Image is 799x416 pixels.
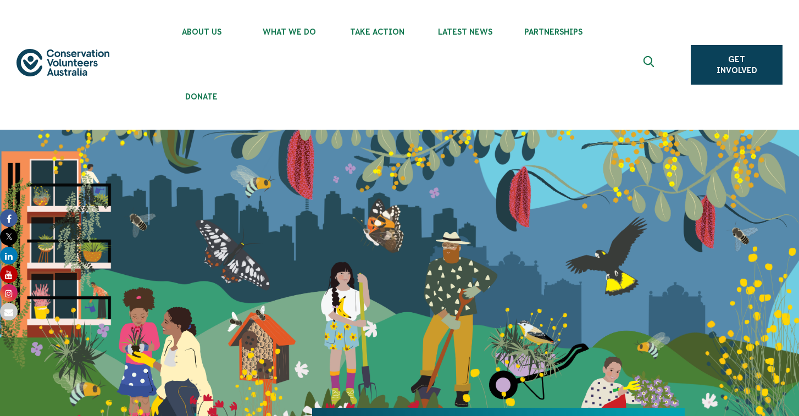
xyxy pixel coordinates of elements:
span: About Us [158,27,246,36]
span: Expand search box [643,56,657,74]
span: Take Action [334,27,421,36]
span: Latest News [421,27,509,36]
span: Partnerships [509,27,597,36]
img: logo.svg [16,49,109,76]
span: Donate [158,92,246,101]
a: Get Involved [691,45,783,85]
span: What We Do [246,27,334,36]
button: Expand search box Close search box [637,52,663,78]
